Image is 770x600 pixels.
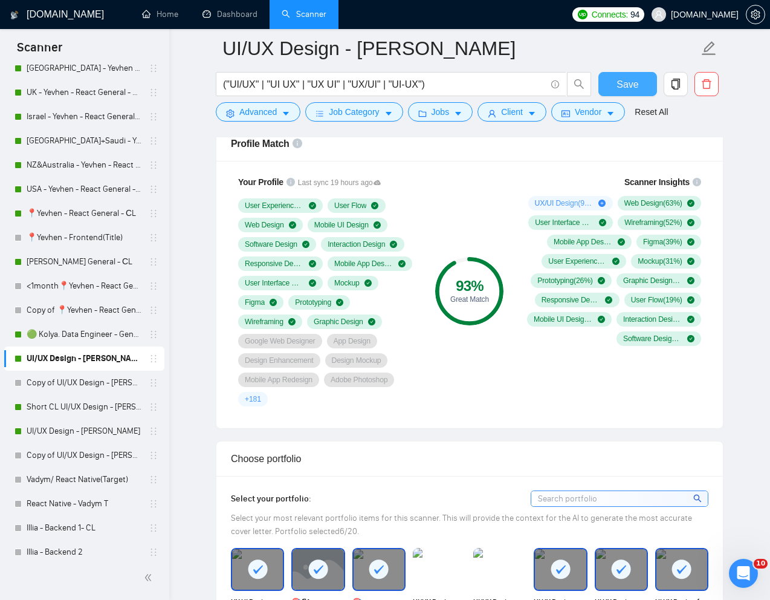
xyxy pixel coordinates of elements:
span: Interaction Design [328,240,385,249]
span: Mockup [334,278,360,288]
span: Adobe Photoshop [331,375,387,385]
a: searchScanner [282,9,326,19]
span: Wireframing ( 52 %) [624,218,682,227]
span: holder [149,330,158,339]
span: Prototyping [295,298,331,307]
span: double-left [144,572,156,584]
span: user [655,10,663,19]
span: user [488,109,496,118]
span: Mobile UI Design [314,220,369,230]
span: User Flow [334,201,366,210]
span: holder [149,184,158,194]
span: holder [149,499,158,509]
span: Save [616,77,638,92]
img: logo [10,5,19,25]
span: check-circle [288,318,296,325]
span: check-circle [309,260,316,267]
span: 10 [754,559,768,569]
span: caret-down [528,109,536,118]
span: Figma ( 39 %) [643,237,682,247]
a: Short CL UI/UX Design - [PERSON_NAME] [27,395,141,419]
span: info-circle [286,178,295,186]
span: holder [149,354,158,364]
span: check-circle [618,238,625,246]
span: User Experience Design [245,201,304,210]
span: Job Category [329,105,379,119]
span: check-circle [289,221,296,229]
span: caret-down [384,109,393,118]
span: check-circle [371,202,378,209]
span: check-circle [599,219,606,226]
div: Great Match [435,296,503,303]
span: holder [149,378,158,388]
a: Vadym/ React Native(Target) [27,468,141,492]
input: Search portfolio [531,491,708,506]
a: UI/UX Design - [PERSON_NAME] [27,419,141,443]
span: Profile Match [231,139,290,149]
span: check-circle [598,316,605,323]
div: Choose portfolio [231,442,708,476]
span: Google Web Designer [245,336,315,346]
a: dashboardDashboard [202,9,257,19]
span: search [693,492,704,505]
a: 🟢 Kolya. Data Engineer - General [27,322,141,347]
span: Mobile UI Design ( 14 %) [534,315,593,324]
span: holder [149,402,158,412]
span: plus-circle [598,200,606,207]
span: Graphic Design [314,317,363,327]
span: check-circle [398,260,406,267]
a: UI/UX Design - [PERSON_NAME] [27,347,141,371]
a: Copy of UI/UX Design - [PERSON_NAME] [27,371,141,395]
span: holder [149,547,158,557]
span: Scanner Insights [624,178,690,186]
a: Illia - Backend 2 [27,540,141,564]
span: check-circle [687,258,694,265]
span: copy [664,79,687,90]
span: Scanner [7,39,72,64]
span: caret-down [606,109,615,118]
span: holder [149,88,158,97]
a: [GEOGRAPHIC_DATA]+Saudi - Yevhen - React General - СL [27,129,141,153]
span: Software Design [245,240,297,249]
span: Select your portfolio: [231,494,311,504]
a: Copy of 📍Yevhen - React General - СL [27,298,141,322]
span: holder [149,257,158,267]
span: Interaction Design ( 11 %) [623,315,682,324]
img: portfolio thumbnail image [473,548,526,590]
span: check-circle [374,221,381,229]
span: holder [149,426,158,436]
span: Web Design ( 63 %) [624,198,682,208]
span: holder [149,305,158,315]
span: delete [695,79,718,90]
button: idcardVendorcaret-down [551,102,625,122]
span: Mobile App Redesign [245,375,312,385]
span: holder [149,281,158,291]
span: info-circle [693,178,701,186]
span: holder [149,233,158,243]
span: User Interface Design [245,278,304,288]
a: 📍Yevhen - React General - СL [27,201,141,226]
span: info-circle [293,139,302,148]
span: check-circle [687,200,694,207]
button: Save [598,72,657,96]
button: settingAdvancedcaret-down [216,102,300,122]
span: check-circle [336,299,343,306]
span: + 181 [245,394,261,404]
span: Responsive Design [245,259,304,269]
span: Client [501,105,523,119]
span: idcard [561,109,570,118]
span: Mockup ( 31 %) [638,256,682,266]
span: check-circle [368,318,375,325]
span: bars [315,109,324,118]
span: setting [746,10,765,19]
a: USA - Yevhen - React General - СL [27,177,141,201]
a: Reset All [635,105,668,119]
a: Israel - Yevhen - React General - СL [27,105,141,129]
span: holder [149,523,158,533]
span: Software Design ( 11 %) [623,334,682,344]
span: check-circle [605,296,612,304]
a: <1month📍Yevhen - React General - СL [27,274,141,298]
span: Mobile App Design [334,259,393,269]
a: setting [746,10,765,19]
span: holder [149,451,158,460]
